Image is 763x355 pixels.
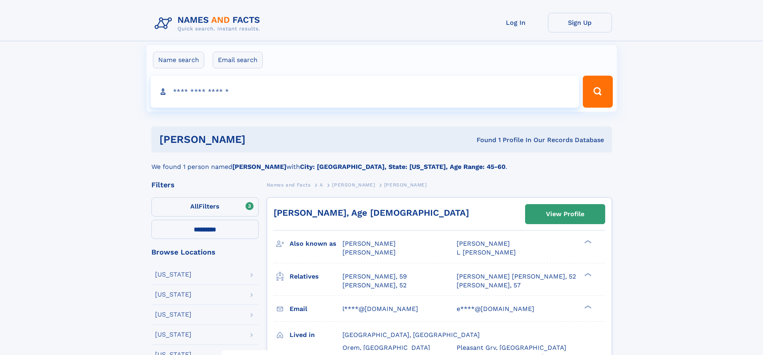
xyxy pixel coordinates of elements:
[342,272,407,281] a: [PERSON_NAME], 59
[332,180,375,190] a: [PERSON_NAME]
[342,240,396,247] span: [PERSON_NAME]
[457,281,521,290] a: [PERSON_NAME], 57
[342,344,430,351] span: Orem, [GEOGRAPHIC_DATA]
[484,13,548,32] a: Log In
[320,180,323,190] a: A
[582,304,592,309] div: ❯
[548,13,612,32] a: Sign Up
[290,302,342,316] h3: Email
[151,13,267,34] img: Logo Names and Facts
[546,205,584,223] div: View Profile
[290,237,342,251] h3: Also known as
[361,136,604,144] div: Found 1 Profile In Our Records Database
[155,331,191,338] div: [US_STATE]
[320,182,323,188] span: A
[274,208,469,218] a: [PERSON_NAME], Age [DEMOGRAPHIC_DATA]
[151,197,259,217] label: Filters
[213,52,263,68] label: Email search
[151,152,612,172] div: We found 1 person named with .
[232,163,286,170] b: [PERSON_NAME]
[159,134,361,144] h1: [PERSON_NAME]
[190,203,199,210] span: All
[342,281,407,290] a: [PERSON_NAME], 52
[155,291,191,298] div: [US_STATE]
[583,76,612,108] button: Search Button
[525,205,605,224] a: View Profile
[267,180,311,190] a: Names and Facts
[582,239,592,245] div: ❯
[151,76,580,108] input: search input
[457,272,576,281] a: [PERSON_NAME] [PERSON_NAME], 52
[582,272,592,277] div: ❯
[151,181,259,189] div: Filters
[290,328,342,342] h3: Lived in
[300,163,505,170] b: City: [GEOGRAPHIC_DATA], State: [US_STATE], Age Range: 45-60
[342,331,480,339] span: [GEOGRAPHIC_DATA], [GEOGRAPHIC_DATA]
[332,182,375,188] span: [PERSON_NAME]
[457,344,566,351] span: Pleasant Grv, [GEOGRAPHIC_DATA]
[155,271,191,278] div: [US_STATE]
[457,240,510,247] span: [PERSON_NAME]
[153,52,204,68] label: Name search
[155,311,191,318] div: [US_STATE]
[151,249,259,256] div: Browse Locations
[290,270,342,283] h3: Relatives
[342,249,396,256] span: [PERSON_NAME]
[457,249,516,256] span: L [PERSON_NAME]
[384,182,427,188] span: [PERSON_NAME]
